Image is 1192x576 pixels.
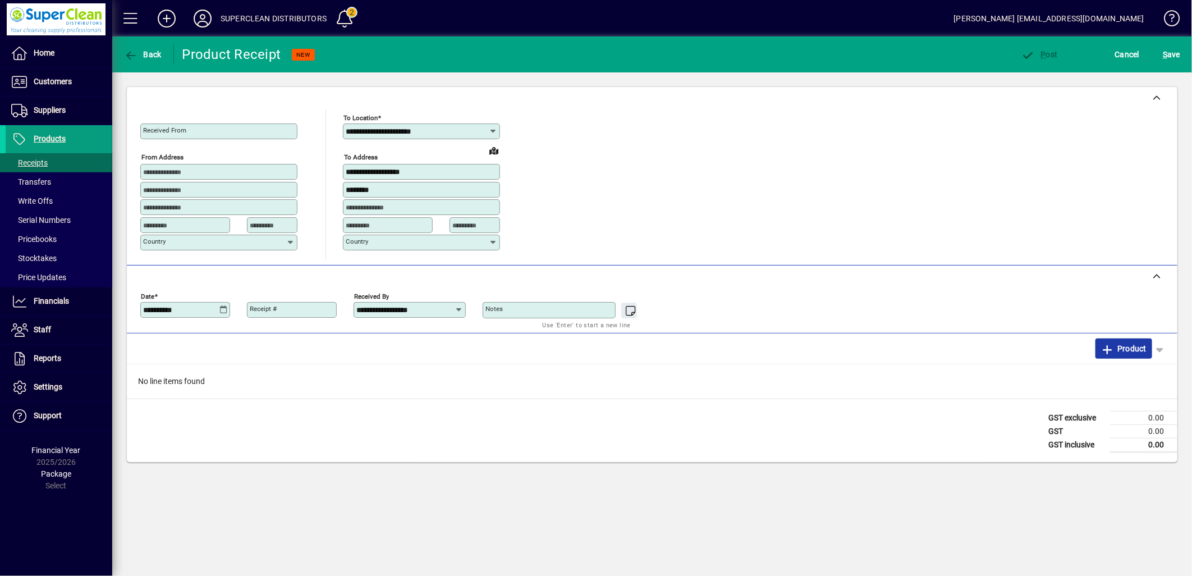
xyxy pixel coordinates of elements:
div: No line items found [127,364,1177,399]
span: Staff [34,325,51,334]
a: Serial Numbers [6,211,112,230]
div: SUPERCLEAN DISTRIBUTORS [221,10,327,28]
span: Reports [34,354,61,363]
button: Save [1160,44,1183,65]
span: S [1163,50,1167,59]
mat-label: Notes [485,305,503,313]
span: ave [1163,45,1180,63]
mat-label: Received by [354,292,389,300]
span: Financial Year [32,446,81,455]
a: Receipts [6,153,112,172]
td: GST exclusive [1043,411,1110,424]
span: Customers [34,77,72,86]
mat-hint: Use 'Enter' to start a new line [543,318,631,331]
span: P [1041,50,1046,59]
a: Suppliers [6,97,112,125]
span: Price Updates [11,273,66,282]
a: Reports [6,345,112,373]
app-page-header-button: Back [112,44,174,65]
span: Back [124,50,162,59]
span: Stocktakes [11,254,57,263]
span: Suppliers [34,106,66,115]
button: Add [149,8,185,29]
mat-label: Date [141,292,154,300]
a: Settings [6,373,112,401]
span: ost [1021,50,1058,59]
a: Home [6,39,112,67]
span: Serial Numbers [11,216,71,225]
span: NEW [296,51,310,58]
a: Support [6,402,112,430]
a: Financials [6,287,112,316]
span: Financials [34,296,69,305]
span: Write Offs [11,196,53,205]
div: Product Receipt [182,45,281,63]
mat-label: Received From [143,126,186,134]
mat-label: To location [343,114,378,122]
button: Post [1019,44,1061,65]
a: Write Offs [6,191,112,211]
span: Transfers [11,177,51,186]
span: Product [1101,340,1147,358]
a: Customers [6,68,112,96]
a: Stocktakes [6,249,112,268]
span: Pricebooks [11,235,57,244]
mat-label: Receipt # [250,305,277,313]
td: GST inclusive [1043,438,1110,452]
td: 0.00 [1110,424,1177,438]
a: Price Updates [6,268,112,287]
a: Knowledge Base [1156,2,1178,39]
button: Profile [185,8,221,29]
span: Home [34,48,54,57]
td: GST [1043,424,1110,438]
button: Back [121,44,164,65]
span: Products [34,134,66,143]
button: Product [1095,339,1152,359]
span: Support [34,411,62,420]
span: Receipts [11,158,48,167]
mat-label: Country [143,237,166,245]
td: 0.00 [1110,411,1177,424]
button: Cancel [1112,44,1143,65]
a: Transfers [6,172,112,191]
td: 0.00 [1110,438,1177,452]
span: Package [41,469,71,478]
span: Cancel [1115,45,1140,63]
div: [PERSON_NAME] [EMAIL_ADDRESS][DOMAIN_NAME] [954,10,1144,28]
a: Pricebooks [6,230,112,249]
mat-label: Country [346,237,368,245]
a: Staff [6,316,112,344]
span: Settings [34,382,62,391]
a: View on map [485,141,503,159]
